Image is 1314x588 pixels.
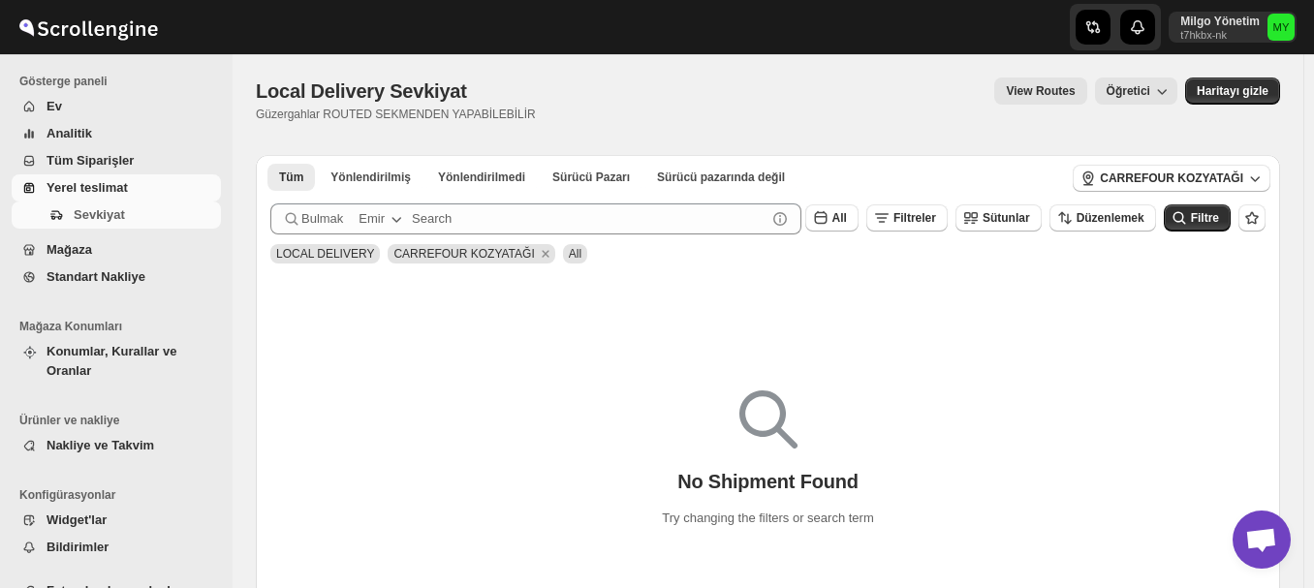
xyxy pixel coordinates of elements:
span: CARREFOUR KOZYATAĞI [393,247,534,261]
span: Yönlendirilmedi [438,170,525,185]
span: All [832,211,847,225]
span: Standart Nakliye [47,269,145,284]
button: Filtreler [866,204,948,232]
p: t7hkbx-nk [1180,29,1260,41]
button: Analitik [12,120,221,147]
span: Ürünler ve nakliye [19,413,223,428]
button: Remove CARREFOUR KOZYATAĞI [537,245,554,263]
input: Search [412,203,766,234]
button: Claimable [541,164,641,191]
button: Düzenlemek [1049,204,1156,232]
button: Tüm Siparişler [12,147,221,174]
span: Tüm Siparişler [47,153,134,168]
button: Sevkiyat [12,201,221,229]
p: No Shipment Found [677,470,859,493]
button: Nakliye ve Takvim [12,432,221,459]
span: Sürücü Pazarı [552,170,630,185]
button: Emir [347,203,418,234]
p: Milgo Yönetim [1180,14,1260,29]
span: Analitik [47,126,92,140]
span: Öğretici [1107,84,1150,98]
button: Unrouted [426,164,537,191]
text: MY [1273,21,1290,33]
button: Map action label [1185,77,1280,105]
span: Konfigürasyonlar [19,487,223,503]
p: Güzergahlar ROUTED SEKMENDEN YAPABİLEBİLİR [256,107,536,122]
span: Widget'lar [47,512,107,527]
span: Yönlendirilmiş [330,170,411,185]
button: Routed [319,164,422,191]
button: User menu [1169,12,1297,43]
button: Un-claimable [645,164,797,191]
button: Öğretici [1095,77,1177,105]
button: Sütunlar [955,204,1042,232]
span: Haritayı gizle [1197,83,1268,99]
button: Widget'lar [12,507,221,534]
span: CARREFOUR KOZYATAĞI [1100,170,1243,186]
span: Local Delivery Sevkiyat [256,80,467,102]
button: Filtre [1164,204,1231,232]
span: Filtreler [893,211,936,225]
span: Sürücü pazarında değil [657,170,785,185]
span: LOCAL DELIVERY [276,247,374,261]
span: Konumlar, Kurallar ve Oranlar [47,344,176,378]
span: Mağaza [47,242,92,257]
span: Nakliye ve Takvim [47,438,154,452]
span: Sütunlar [983,211,1030,225]
span: Gösterge paneli [19,74,223,89]
span: Yerel teslimat [47,180,128,195]
button: Bildirimler [12,534,221,561]
button: All [805,204,859,232]
span: Bildirimler [47,540,109,554]
button: CARREFOUR KOZYATAĞI [1073,165,1270,192]
span: Mağaza Konumları [19,319,223,334]
img: ScrollEngine [16,3,161,51]
span: All [569,247,581,261]
span: Ev [47,99,62,113]
p: Try changing the filters or search term [662,509,873,528]
span: Filtre [1191,211,1219,225]
span: Düzenlemek [1077,211,1144,225]
span: Bulmak [301,209,343,229]
img: Empty search results [739,390,798,449]
div: Açık sohbet [1233,511,1291,569]
button: view route [994,77,1086,105]
div: Emir [359,209,385,229]
span: Milgo Yönetim [1267,14,1295,41]
span: View Routes [1006,83,1075,99]
button: Ev [12,93,221,120]
button: Konumlar, Kurallar ve Oranlar [12,338,221,385]
button: All [267,164,315,191]
span: Tüm [279,170,303,185]
span: Sevkiyat [74,207,125,222]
